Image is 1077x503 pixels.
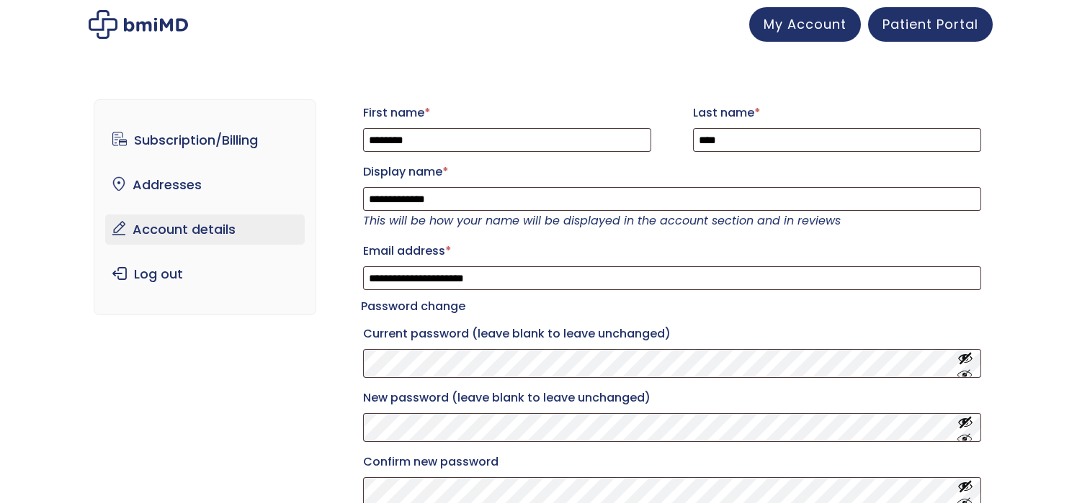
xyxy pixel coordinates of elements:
[363,212,841,229] em: This will be how your name will be displayed in the account section and in reviews
[957,350,973,377] button: Show password
[749,7,861,42] a: My Account
[105,259,305,289] a: Log out
[105,125,305,155] a: Subscription/Billing
[957,414,973,441] button: Show password
[363,450,981,473] label: Confirm new password
[363,240,981,263] label: Email address
[89,10,188,39] img: My account
[105,214,305,245] a: Account details
[363,322,981,345] label: Current password (leave blank to leave unchanged)
[94,99,316,315] nav: Account pages
[363,160,981,183] label: Display name
[363,386,981,409] label: New password (leave blank to leave unchanged)
[868,7,993,42] a: Patient Portal
[693,101,981,124] label: Last name
[882,15,978,33] span: Patient Portal
[105,170,305,200] a: Addresses
[363,101,651,124] label: First name
[361,296,465,317] legend: Password change
[764,15,846,33] span: My Account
